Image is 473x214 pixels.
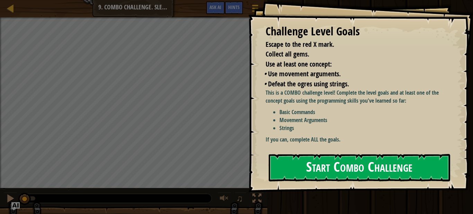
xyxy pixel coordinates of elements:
[266,59,332,69] span: Use at least one concept:
[279,124,449,132] li: Strings
[235,192,247,206] button: ♫
[266,49,309,59] span: Collect all gems.
[236,193,243,204] span: ♫
[247,1,264,18] button: Show game menu
[257,49,447,59] li: Collect all gems.
[268,69,341,78] span: Use movement arguments.
[279,116,449,124] li: Movement Arguments
[266,136,449,144] p: If you can, complete ALL the goals.
[250,192,264,206] button: Toggle fullscreen
[266,40,334,49] span: Escape to the red X mark.
[11,202,20,211] button: Ask AI
[257,40,447,50] li: Escape to the red X mark.
[257,59,447,69] li: Use at least one concept:
[206,1,225,14] button: Ask AI
[269,154,450,181] button: Start Combo Challenge
[264,79,266,88] i: •
[266,24,449,40] div: Challenge Level Goals
[266,89,449,105] p: This is a COMBO challenge level! Complete the level goals and at least one of the concept goals u...
[264,69,447,79] li: Use movement arguments.
[209,4,221,10] span: Ask AI
[264,69,266,78] i: •
[217,192,231,206] button: Adjust volume
[264,79,447,89] li: Defeat the ogres using strings.
[279,108,449,116] li: Basic Commands
[3,192,17,206] button: Ctrl + P: Pause
[228,4,240,10] span: Hints
[268,79,349,88] span: Defeat the ogres using strings.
